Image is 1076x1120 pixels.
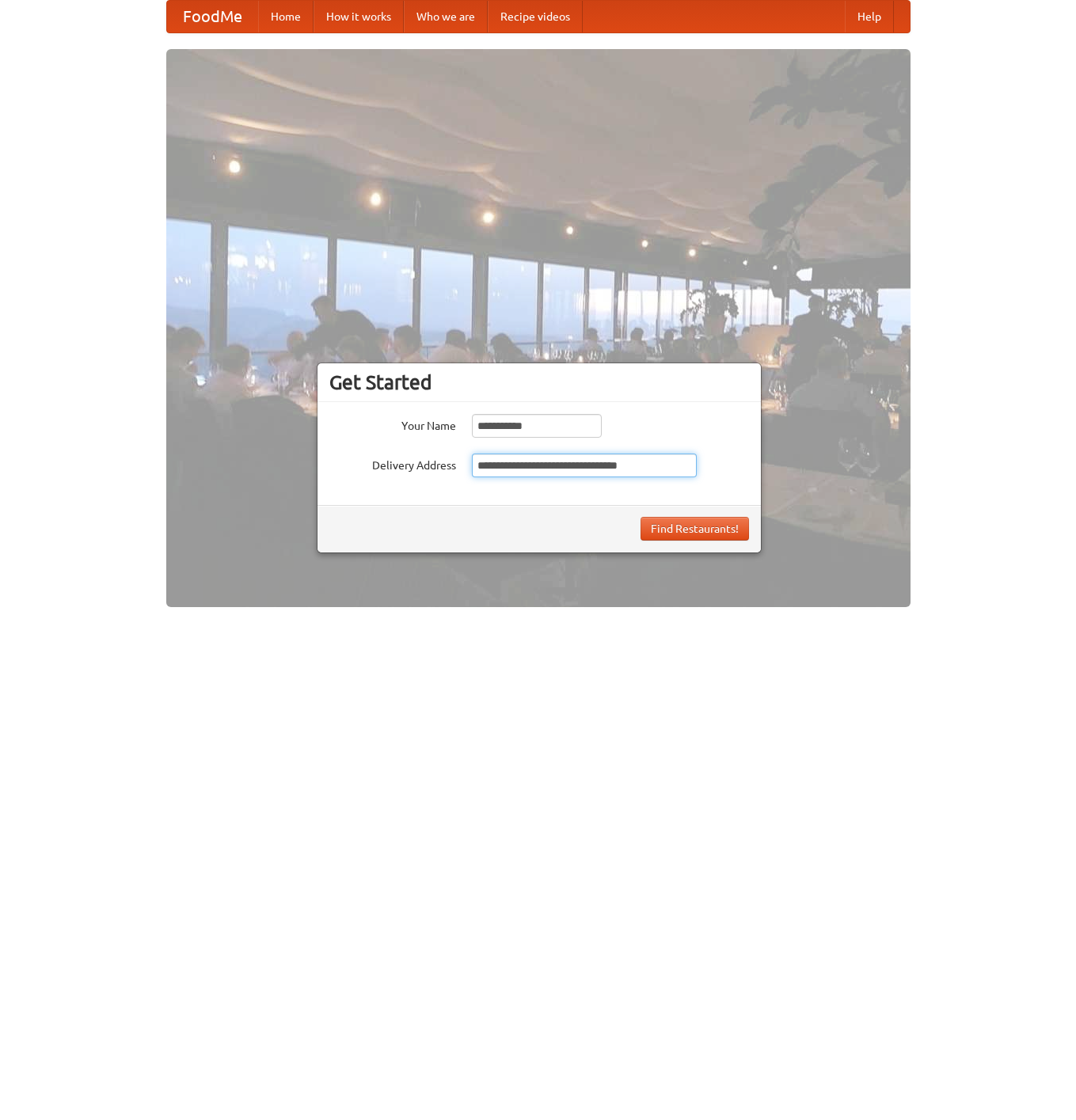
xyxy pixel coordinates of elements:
button: Find Restaurants! [641,517,749,541]
a: Who we are [404,1,488,32]
h3: Get Started [329,370,749,394]
a: FoodMe [167,1,258,32]
label: Your Name [329,414,456,434]
a: Help [845,1,894,32]
a: How it works [314,1,404,32]
a: Recipe videos [488,1,583,32]
a: Home [258,1,314,32]
label: Delivery Address [329,454,456,473]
